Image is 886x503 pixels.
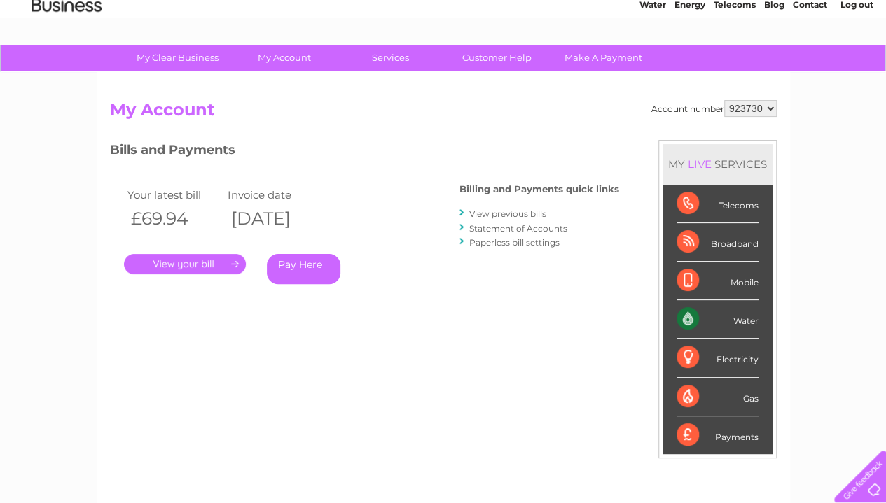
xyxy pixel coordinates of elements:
[224,204,325,233] th: [DATE]
[677,339,759,377] div: Electricity
[120,45,235,71] a: My Clear Business
[459,184,619,194] h4: Billing and Payments quick links
[685,157,714,171] div: LIVE
[639,59,666,70] a: Water
[674,59,705,70] a: Energy
[764,59,784,70] a: Blog
[124,204,225,233] th: £69.94
[124,185,225,204] td: Your latest bill
[677,262,759,300] div: Mobile
[546,45,661,71] a: Make A Payment
[110,140,619,164] h3: Bills and Payments
[714,59,756,70] a: Telecoms
[677,416,759,454] div: Payments
[622,7,719,24] a: 0333 014 3131
[439,45,555,71] a: Customer Help
[31,36,102,79] img: logo.png
[840,59,873,70] a: Log out
[651,100,777,117] div: Account number
[677,223,759,262] div: Broadband
[677,300,759,339] div: Water
[677,378,759,416] div: Gas
[124,254,246,274] a: .
[663,144,773,184] div: MY SERVICES
[469,208,546,219] a: View previous bills
[793,59,827,70] a: Contact
[469,223,567,234] a: Statement of Accounts
[226,45,342,71] a: My Account
[110,100,777,127] h2: My Account
[224,185,325,204] td: Invoice date
[333,45,448,71] a: Services
[113,8,775,68] div: Clear Business is a trading name of Verastar Limited (registered in [GEOGRAPHIC_DATA] No. 3667643...
[677,185,759,223] div: Telecoms
[469,237,560,248] a: Paperless bill settings
[267,254,340,284] a: Pay Here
